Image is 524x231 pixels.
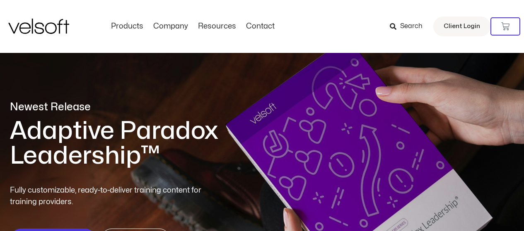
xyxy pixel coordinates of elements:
span: Client Login [444,21,480,32]
nav: Menu [106,22,280,31]
p: Newest Release [10,100,312,114]
a: ContactMenu Toggle [241,22,280,31]
p: Fully customizable, ready-to-deliver training content for training providers. [10,185,216,208]
a: Search [390,19,428,33]
a: Client Login [433,17,490,36]
img: Velsoft Training Materials [8,19,69,34]
a: ResourcesMenu Toggle [193,22,241,31]
a: CompanyMenu Toggle [148,22,193,31]
a: ProductsMenu Toggle [106,22,148,31]
span: Search [400,21,423,32]
h1: Adaptive Paradox Leadership™ [10,119,312,168]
